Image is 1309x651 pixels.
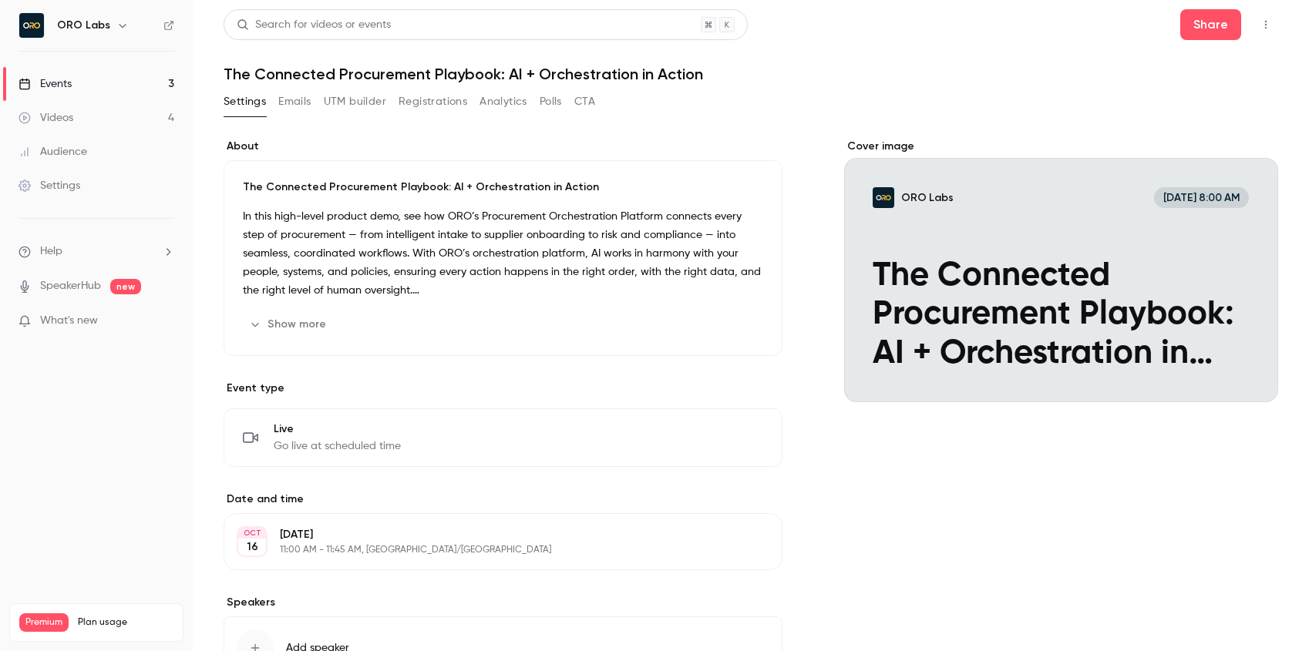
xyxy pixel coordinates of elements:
span: Help [40,243,62,260]
button: Emails [278,89,311,114]
span: Plan usage [78,616,173,629]
section: Cover image [844,139,1279,402]
div: OCT [238,528,266,539]
p: 11:00 AM - 11:45 AM, [GEOGRAPHIC_DATA]/[GEOGRAPHIC_DATA] [280,544,701,556]
button: Share [1180,9,1241,40]
span: Premium [19,613,69,632]
div: Audience [19,144,87,159]
li: help-dropdown-opener [19,243,174,260]
span: What's new [40,313,98,329]
p: 16 [247,539,258,555]
button: Settings [224,89,266,114]
label: Date and time [224,492,782,507]
label: Cover image [844,139,1279,154]
button: Analytics [480,89,527,114]
p: In this high-level product demo, see how ORO’s Procurement Orchestration Platform connects every ... [243,207,763,300]
p: Event type [224,381,782,396]
button: Registrations [399,89,467,114]
div: Settings [19,178,80,193]
button: UTM builder [324,89,386,114]
span: new [110,279,141,294]
label: Speakers [224,595,782,610]
h1: The Connected Procurement Playbook: AI + Orchestration in Action [224,65,1278,83]
span: Live [274,421,401,437]
p: The Connected Procurement Playbook: AI + Orchestration in Action [243,180,763,195]
iframe: Noticeable Trigger [156,314,174,328]
p: [DATE] [280,527,701,542]
a: SpeakerHub [40,278,101,294]
button: Polls [540,89,562,114]
button: Show more [243,312,335,337]
label: About [224,139,782,154]
div: Events [19,76,72,92]
div: Videos [19,110,73,126]
img: ORO Labs [19,13,44,38]
h6: ORO Labs [57,18,110,33]
span: Go live at scheduled time [274,438,401,454]
button: CTA [574,89,595,114]
div: Search for videos or events [237,17,391,33]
